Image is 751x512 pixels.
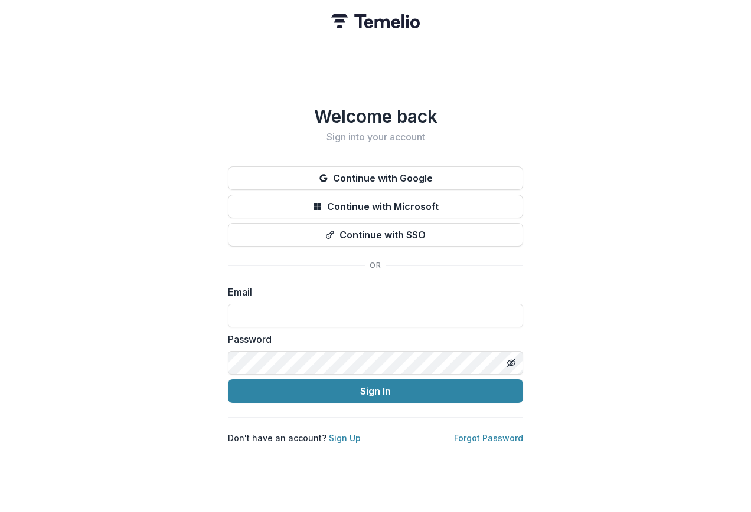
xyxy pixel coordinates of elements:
[331,14,420,28] img: Temelio
[228,132,523,143] h2: Sign into your account
[228,223,523,247] button: Continue with SSO
[228,432,361,444] p: Don't have an account?
[228,195,523,218] button: Continue with Microsoft
[228,379,523,403] button: Sign In
[228,106,523,127] h1: Welcome back
[228,332,516,346] label: Password
[228,285,516,299] label: Email
[329,433,361,443] a: Sign Up
[228,166,523,190] button: Continue with Google
[454,433,523,443] a: Forgot Password
[502,353,521,372] button: Toggle password visibility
